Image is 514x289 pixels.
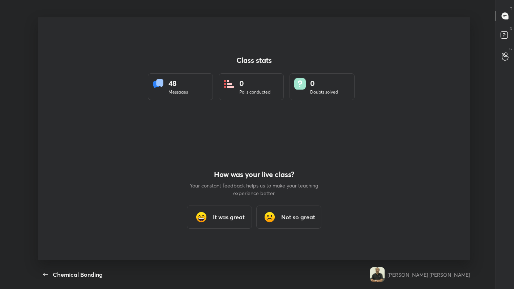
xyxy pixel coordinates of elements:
[239,89,270,95] div: Polls conducted
[310,89,338,95] div: Doubts solved
[168,78,188,89] div: 48
[223,78,235,90] img: statsPoll.b571884d.svg
[281,213,315,221] h3: Not so great
[387,271,470,279] div: [PERSON_NAME] [PERSON_NAME]
[294,78,306,90] img: doubts.8a449be9.svg
[53,270,103,279] div: Chemical Bonding
[262,210,277,224] img: frowning_face_cmp.gif
[189,182,319,197] p: Your constant feedback helps us to make your teaching experience better
[168,89,188,95] div: Messages
[148,56,360,65] h4: Class stats
[370,267,385,282] img: c1bf5c605d094494930ac0d8144797cf.jpg
[194,210,209,224] img: grinning_face_with_smiling_eyes_cmp.gif
[213,213,245,221] h3: It was great
[189,170,319,179] h4: How was your live class?
[510,26,512,31] p: D
[509,46,512,52] p: G
[153,78,164,90] img: statsMessages.856aad98.svg
[310,78,338,89] div: 0
[239,78,270,89] div: 0
[510,6,512,11] p: T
